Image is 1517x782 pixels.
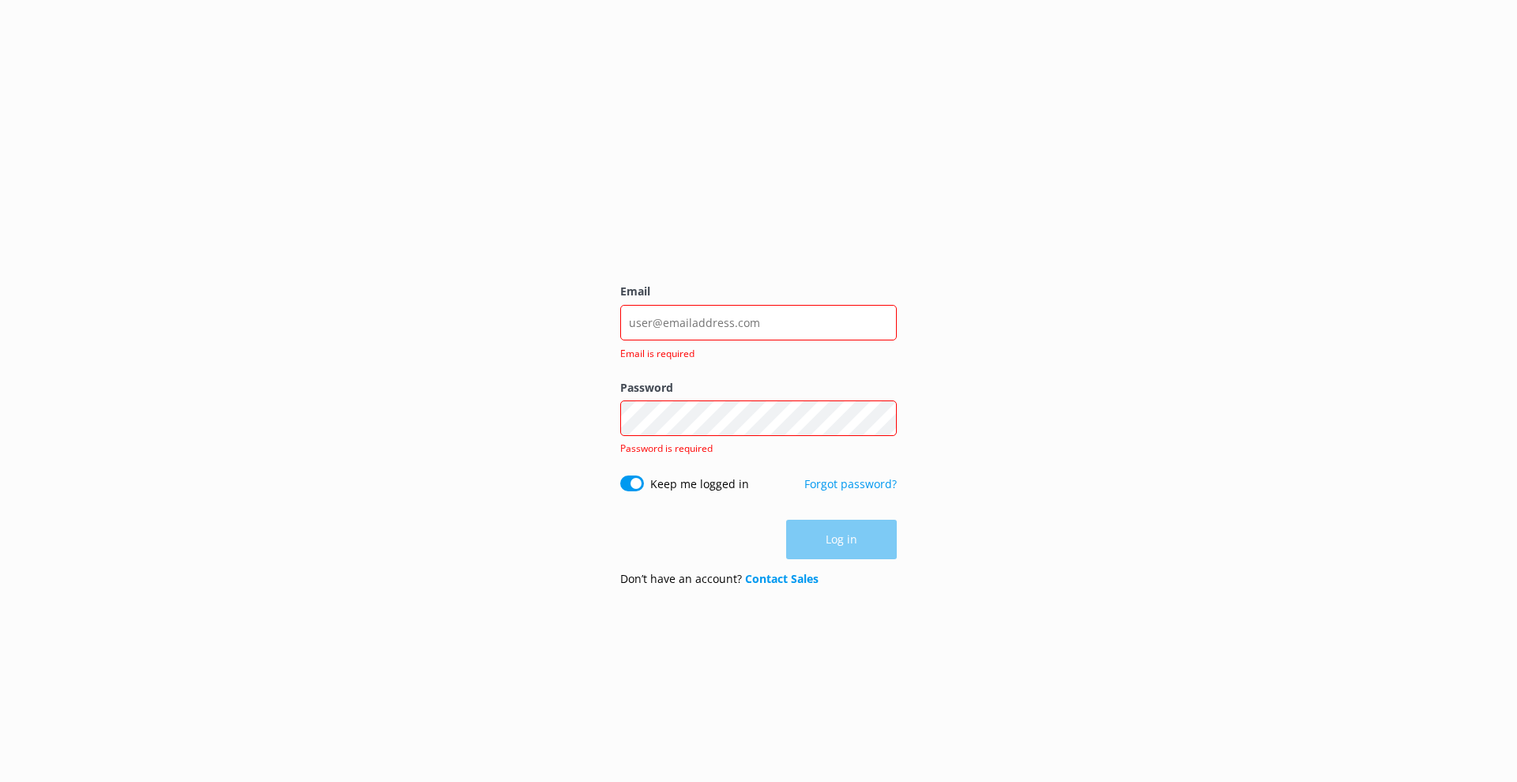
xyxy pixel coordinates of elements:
label: Email [620,283,897,300]
label: Keep me logged in [650,476,749,493]
button: Show password [865,403,897,434]
input: user@emailaddress.com [620,305,897,340]
a: Contact Sales [745,571,819,586]
span: Email is required [620,346,887,361]
label: Password [620,379,897,397]
span: Password is required [620,442,713,455]
a: Forgot password? [804,476,897,491]
p: Don’t have an account? [620,570,819,588]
